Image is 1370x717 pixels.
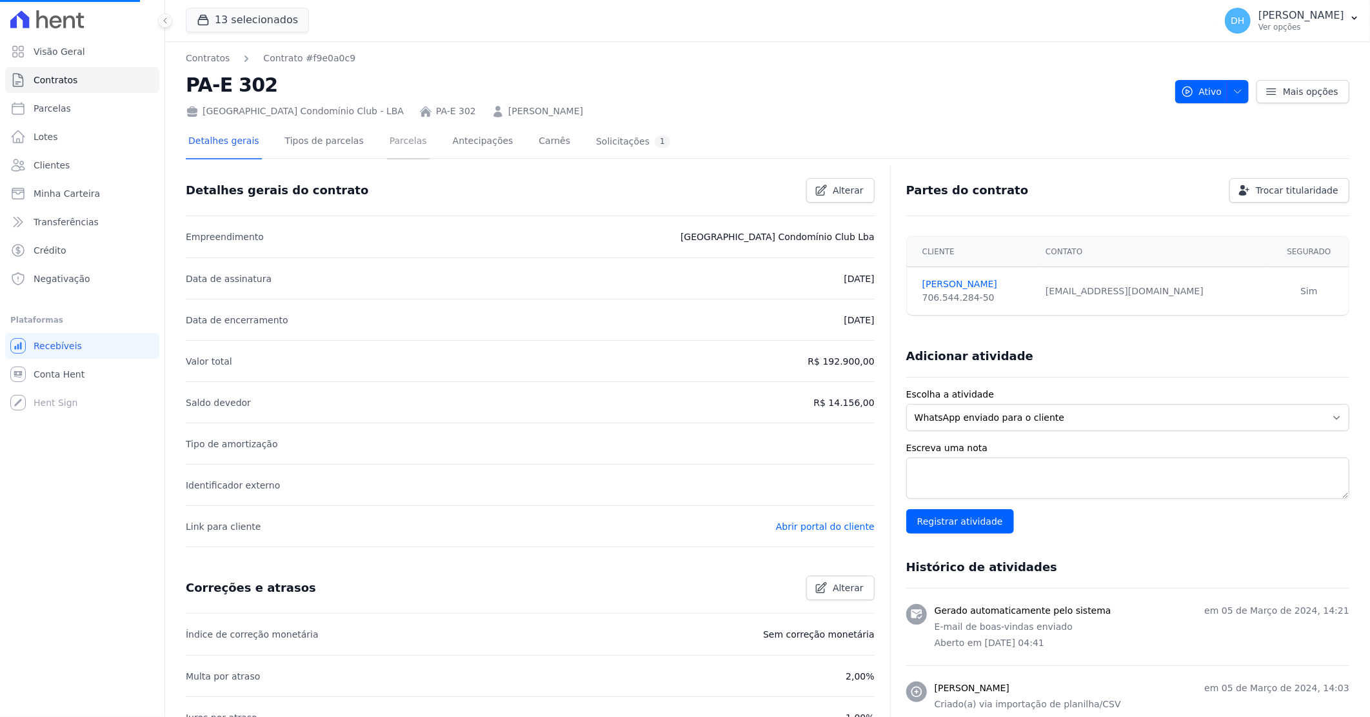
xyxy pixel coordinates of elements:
td: Sim [1269,267,1349,316]
a: Conta Hent [5,361,159,387]
a: Contrato #f9e0a0c9 [263,52,355,65]
button: 13 selecionados [186,8,309,32]
p: E-mail de boas-vindas enviado [935,620,1349,634]
a: Carnês [536,125,573,159]
a: Mais opções [1256,80,1349,103]
p: R$ 192.900,00 [808,354,875,369]
span: Negativação [34,272,90,285]
a: Crédito [5,237,159,263]
p: Saldo devedor [186,395,251,410]
h3: Detalhes gerais do contrato [186,183,368,198]
div: 706.544.284-50 [922,291,1030,305]
a: Clientes [5,152,159,178]
p: Data de encerramento [186,312,288,328]
span: Conta Hent [34,368,84,381]
a: Antecipações [450,125,516,159]
h3: Gerado automaticamente pelo sistema [935,604,1111,618]
span: Minha Carteira [34,187,100,200]
p: [PERSON_NAME] [1258,9,1344,22]
span: Clientes [34,159,70,172]
div: [GEOGRAPHIC_DATA] Condomínio Club - LBA [186,105,404,118]
div: Solicitações [596,136,670,148]
a: Parcelas [387,125,430,159]
p: R$ 14.156,00 [813,395,874,410]
a: Recebíveis [5,333,159,359]
a: Transferências [5,209,159,235]
a: [PERSON_NAME] [922,278,1030,291]
a: [PERSON_NAME] [508,105,583,118]
span: Mais opções [1283,85,1338,98]
input: Registrar atividade [906,509,1014,534]
span: Alterar [833,581,864,594]
a: Lotes [5,124,159,150]
span: Parcelas [34,102,71,115]
a: Trocar titularidade [1229,178,1349,203]
button: Ativo [1175,80,1249,103]
p: em 05 de Março de 2024, 14:21 [1204,604,1349,618]
span: Trocar titularidade [1256,184,1338,197]
a: Solicitações1 [593,125,673,159]
span: Ativo [1181,80,1222,103]
p: Sem correção monetária [763,627,875,642]
div: [EMAIL_ADDRESS][DOMAIN_NAME] [1046,285,1262,298]
a: Tipos de parcelas [283,125,366,159]
h3: [PERSON_NAME] [935,682,1009,695]
a: Negativação [5,266,159,292]
a: Alterar [806,178,875,203]
span: Recebíveis [34,339,82,352]
p: Tipo de amortização [186,436,278,452]
th: Contato [1038,237,1269,267]
p: Ver opções [1258,22,1344,32]
button: DH [PERSON_NAME] Ver opções [1215,3,1370,39]
a: Minha Carteira [5,181,159,207]
div: 1 [655,136,670,148]
h3: Partes do contrato [906,183,1029,198]
p: [GEOGRAPHIC_DATA] Condomínio Club Lba [680,229,875,245]
th: Segurado [1269,237,1349,267]
a: Contratos [186,52,230,65]
a: Parcelas [5,96,159,121]
a: Visão Geral [5,39,159,65]
h3: Correções e atrasos [186,580,316,596]
p: Índice de correção monetária [186,627,319,642]
p: Criado(a) via importação de planilha/CSV [935,698,1349,711]
h3: Adicionar atividade [906,348,1033,364]
a: Contratos [5,67,159,93]
p: 2,00% [846,669,874,684]
div: Plataformas [10,312,154,328]
span: Alterar [833,184,864,197]
nav: Breadcrumb [186,52,355,65]
label: Escolha a atividade [906,388,1349,401]
p: Valor total [186,354,232,369]
p: Identificador externo [186,478,280,493]
p: [DATE] [844,271,874,287]
nav: Breadcrumb [186,52,1165,65]
span: Visão Geral [34,45,85,58]
span: Lotes [34,130,58,143]
h2: PA-E 302 [186,70,1165,99]
span: Contratos [34,74,77,86]
p: Multa por atraso [186,669,260,684]
a: Detalhes gerais [186,125,262,159]
span: DH [1231,16,1244,25]
a: Abrir portal do cliente [776,521,875,532]
th: Cliente [907,237,1038,267]
a: PA-E 302 [436,105,476,118]
a: Alterar [806,576,875,600]
span: Transferências [34,216,99,228]
span: Crédito [34,244,66,257]
p: Aberto em [DATE] 04:41 [935,636,1349,650]
h3: Histórico de atividades [906,560,1057,575]
label: Escreva uma nota [906,441,1349,455]
p: em 05 de Março de 2024, 14:03 [1204,682,1349,695]
p: Link para cliente [186,519,261,534]
p: Data de assinatura [186,271,272,287]
p: Empreendimento [186,229,264,245]
p: [DATE] [844,312,874,328]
